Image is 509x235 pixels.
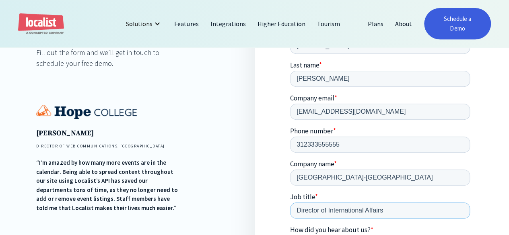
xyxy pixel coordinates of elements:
a: home [18,13,64,35]
strong: [PERSON_NAME] [36,129,93,138]
a: Integrations [204,14,251,33]
div: “I’m amazed by how many more events are in the calendar. Being able to spread content throughout ... [36,158,181,213]
a: Plans [362,14,389,33]
a: Higher Education [252,14,311,33]
img: Hope College logo [36,105,137,119]
h4: DIRECTOR OF WEB COMMUNICATIONS, [GEOGRAPHIC_DATA] [36,143,181,149]
div: Solutions [126,19,152,29]
a: Schedule a Demo [424,8,491,39]
a: Features [169,14,204,33]
div: Solutions [120,14,169,33]
a: Tourism [311,14,346,33]
div: Ready to make the most of your events? Fill out the form and we’ll get in touch to schedule your ... [36,36,163,69]
a: About [389,14,418,33]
